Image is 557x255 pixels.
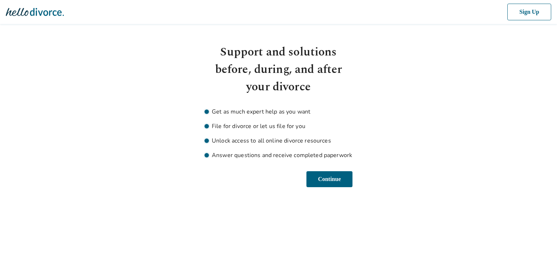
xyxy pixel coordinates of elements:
li: Answer questions and receive completed paperwork [205,151,352,160]
button: Continue [306,171,352,187]
h1: Support and solutions before, during, and after your divorce [205,44,352,96]
li: Unlock access to all online divorce resources [205,136,352,145]
button: Sign Up [506,4,551,20]
img: Hello Divorce Logo [6,5,64,19]
li: Get as much expert help as you want [205,107,352,116]
li: File for divorce or let us file for you [205,122,352,131]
